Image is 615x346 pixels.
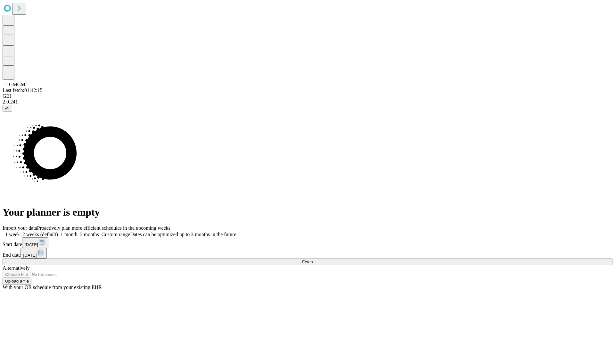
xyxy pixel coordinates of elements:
[3,105,12,111] button: @
[3,265,29,271] span: Alternatively
[3,278,31,284] button: Upload a file
[5,232,20,237] span: 1 week
[3,248,612,259] div: End date
[22,232,58,237] span: 2 weeks (default)
[3,206,612,218] h1: Your planner is empty
[37,225,172,231] span: Proactively plan more efficient schedules in the upcoming weeks.
[3,284,102,290] span: With your OR schedule from your existing EHR
[3,237,612,248] div: Start date
[23,253,37,258] span: [DATE]
[61,232,78,237] span: 1 month
[80,232,99,237] span: 3 months
[3,259,612,265] button: Fetch
[130,232,237,237] span: Dates can be optimized up to 3 months in the future.
[25,242,38,247] span: [DATE]
[22,237,48,248] button: [DATE]
[3,87,43,93] span: Last fetch: 01:42:15
[3,225,37,231] span: Import your data
[102,232,130,237] span: Custom range
[9,82,25,87] span: GMCM
[20,248,47,259] button: [DATE]
[3,99,612,105] div: 2.0.241
[5,106,10,111] span: @
[3,93,612,99] div: GEI
[302,259,313,264] span: Fetch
